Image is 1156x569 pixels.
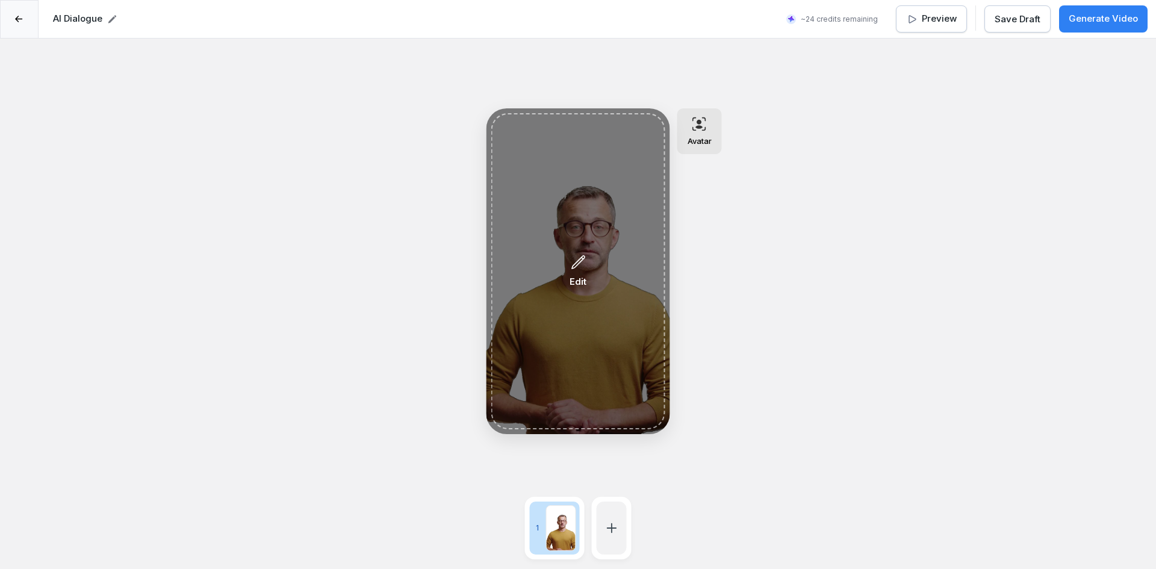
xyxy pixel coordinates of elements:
[801,14,878,25] p: ~24 credits remaining
[1059,5,1148,33] button: Generate Video
[922,12,957,26] p: Preview
[1069,12,1138,26] p: Generate Video
[532,523,542,533] p: 1
[995,13,1040,26] div: Save Draft
[896,5,967,33] button: Preview
[984,5,1051,33] button: Save Draft
[688,136,712,146] p: Avatar
[570,275,586,289] p: Edit
[53,12,102,26] h2: AI Dialogue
